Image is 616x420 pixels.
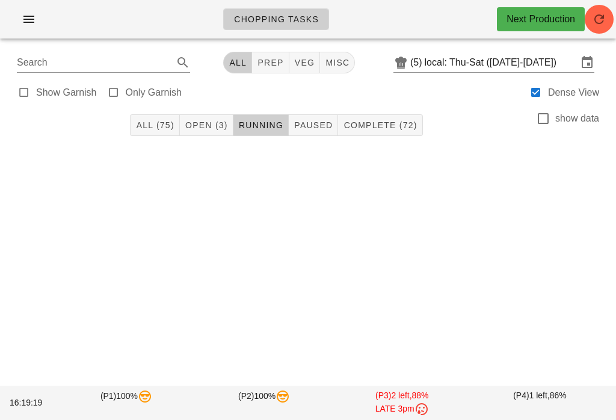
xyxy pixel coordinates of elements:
button: prep [252,52,289,73]
label: Only Garnish [126,87,182,99]
button: Running [233,114,289,136]
button: veg [289,52,321,73]
label: Dense View [548,87,599,99]
span: Complete (72) [343,120,417,130]
span: Paused [294,120,333,130]
span: Running [238,120,283,130]
a: Chopping Tasks [223,8,329,30]
button: All [223,52,252,73]
button: Complete (72) [338,114,422,136]
label: Show Garnish [36,87,97,99]
div: (5) [410,57,425,69]
span: prep [257,58,283,67]
button: All (75) [130,114,179,136]
div: Next Production [507,12,575,26]
span: veg [294,58,315,67]
button: misc [320,52,355,73]
span: Chopping Tasks [233,14,319,24]
span: All [229,58,247,67]
span: Open (3) [185,120,228,130]
span: All (75) [135,120,174,130]
label: show data [555,113,599,125]
button: Open (3) [180,114,233,136]
button: Paused [289,114,338,136]
span: misc [325,58,350,67]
